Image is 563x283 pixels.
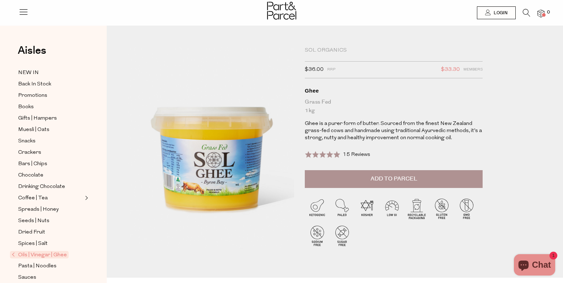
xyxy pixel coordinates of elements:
img: Ghee [128,47,299,248]
img: P_P-ICONS-Live_Bec_V11_Recyclable_Packaging.svg [404,196,429,221]
div: Grass Fed 1kg [305,98,483,115]
span: Promotions [18,91,47,100]
span: RRP [327,65,335,74]
span: Snacks [18,137,36,146]
a: 0 [537,10,545,17]
img: P_P-ICONS-Live_Bec_V11_Paleo.svg [330,196,355,221]
a: Crackers [18,148,83,157]
button: Add to Parcel [305,170,483,188]
span: Login [492,10,508,16]
img: P_P-ICONS-Live_Bec_V11_Sugar_Free.svg [330,223,355,248]
span: Dried Fruit [18,228,45,237]
span: Back In Stock [18,80,51,89]
a: Chocolate [18,171,83,180]
a: Gifts | Hampers [18,114,83,123]
div: Sol Organics [305,47,483,54]
span: Gifts | Hampers [18,114,57,123]
span: Chocolate [18,171,43,180]
a: Drinking Chocolate [18,182,83,191]
div: Ghee [305,87,483,94]
span: Coffee | Tea [18,194,48,203]
a: Login [477,6,516,19]
span: 0 [545,9,552,16]
span: Muesli | Oats [18,126,49,134]
img: P_P-ICONS-Live_Bec_V11_Sodium_Free.svg [305,223,330,248]
span: NEW IN [18,69,39,77]
span: Crackers [18,148,41,157]
a: NEW IN [18,68,83,77]
span: Drinking Chocolate [18,183,65,191]
span: Books [18,103,34,111]
a: Aisles [18,45,46,63]
a: Snacks [18,137,83,146]
span: Spices | Salt [18,240,48,248]
span: Pasta | Noodles [18,262,57,271]
img: P_P-ICONS-Live_Bec_V11_Ketogenic.svg [305,196,330,221]
a: Back In Stock [18,80,83,89]
a: Sauces [18,273,83,282]
a: Muesli | Oats [18,125,83,134]
a: Oils | Vinegar | Ghee [12,251,83,259]
p: Ghee is a purer form of butter. Sourced from the finest New Zealand grass-fed cows and handmade u... [305,120,483,142]
span: $33.30 [441,65,460,74]
a: Bars | Chips [18,159,83,168]
img: P_P-ICONS-Live_Bec_V11_Kosher.svg [355,196,379,221]
a: Books [18,103,83,111]
inbox-online-store-chat: Shopify online store chat [512,254,557,277]
img: P_P-ICONS-Live_Bec_V11_GMO_Free.svg [454,196,479,221]
span: Members [463,65,483,74]
span: $36.00 [305,65,324,74]
img: Part&Parcel [267,2,296,20]
span: Aisles [18,43,46,58]
span: Seeds | Nuts [18,217,49,225]
a: Coffee | Tea [18,194,83,203]
span: Spreads | Honey [18,205,59,214]
span: Sauces [18,273,36,282]
span: Add to Parcel [371,175,417,183]
a: Spreads | Honey [18,205,83,214]
span: Bars | Chips [18,160,47,168]
a: Seeds | Nuts [18,216,83,225]
a: Pasta | Noodles [18,262,83,271]
button: Expand/Collapse Coffee | Tea [83,194,88,202]
span: Oils | Vinegar | Ghee [10,251,69,258]
a: Dried Fruit [18,228,83,237]
img: P_P-ICONS-Live_Bec_V11_Low_Gi.svg [379,196,404,221]
img: P_P-ICONS-Live_Bec_V11_Gluten_Free.svg [429,196,454,221]
a: Promotions [18,91,83,100]
span: 15 Reviews [343,152,370,157]
a: Spices | Salt [18,239,83,248]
